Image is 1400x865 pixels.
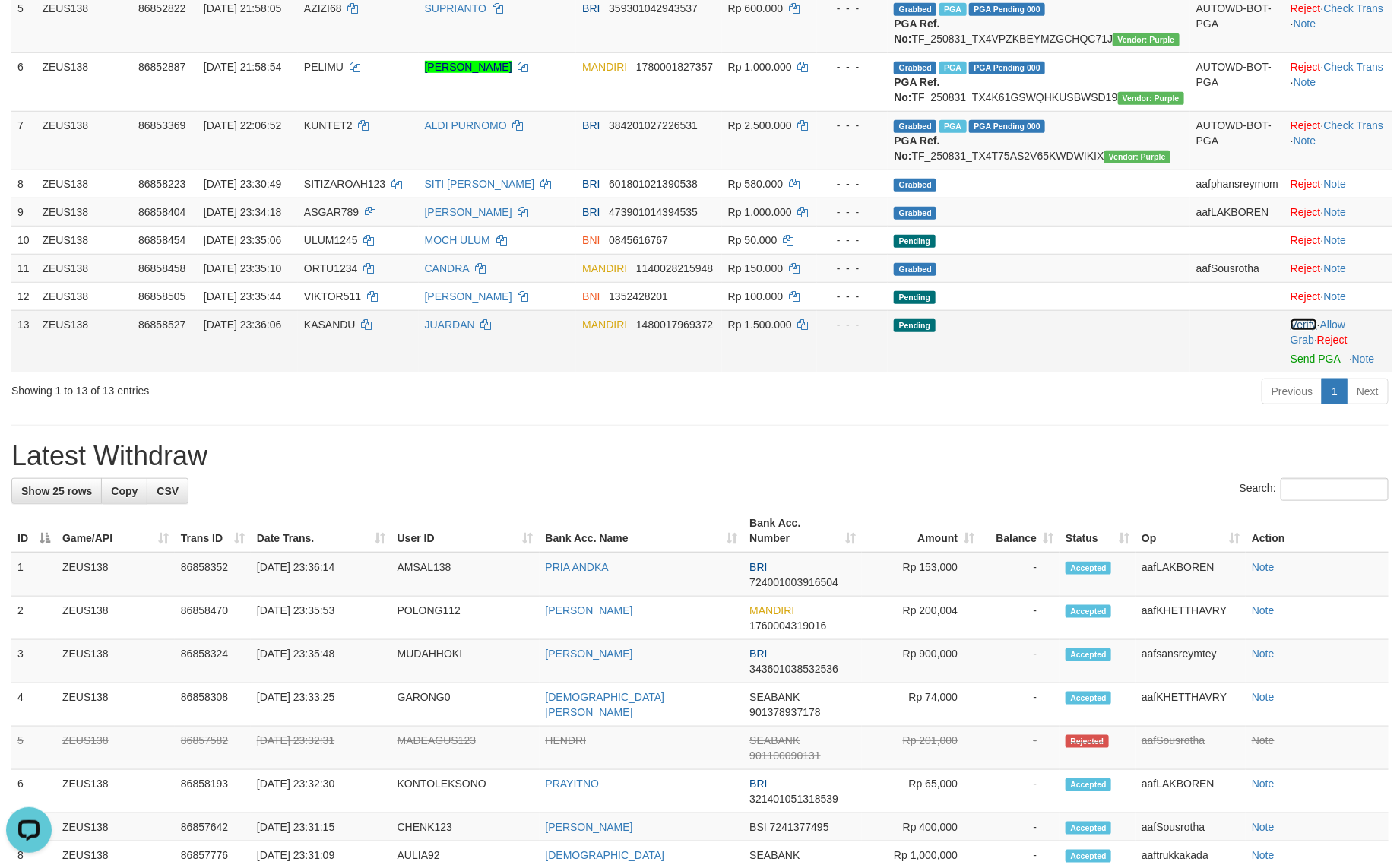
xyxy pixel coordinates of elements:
[749,793,838,805] span: Copy 321401051318539 to clipboard
[743,509,862,553] th: Bank Acc. Number: activate to sort column ascending
[609,206,698,218] span: Copy 473901014394535 to clipboard
[11,170,36,198] td: 8
[391,640,540,683] td: MUDAHHOKI
[1190,52,1284,111] td: AUTOWD-BOT-PGA
[1252,849,1275,861] a: Note
[749,849,800,861] span: SEABANK
[11,310,36,372] td: 13
[1291,290,1321,303] a: Reject
[1136,683,1246,727] td: aafKHETTHAVRY
[1284,52,1392,111] td: · ·
[749,663,838,675] span: Copy 343601038532536 to clipboard
[304,206,359,218] span: ASGAR789
[1066,850,1111,863] span: Accepted
[749,749,820,762] span: Copy 901100090131 to clipboard
[391,770,540,813] td: KONTOLEKSONO
[147,478,188,504] a: CSV
[11,478,102,504] a: Show 25 rows
[1284,282,1392,310] td: ·
[546,734,587,746] a: HENDRI
[425,61,512,73] a: [PERSON_NAME]
[894,207,936,220] span: Grabbed
[425,206,512,218] a: [PERSON_NAME]
[1291,318,1317,331] a: Verify
[1252,734,1275,746] a: Note
[546,561,609,573] a: PRIA ANDKA
[36,282,132,310] td: ZEUS138
[1324,119,1384,131] a: Check Trans
[251,553,391,597] td: [DATE] 23:36:14
[1066,605,1111,618] span: Accepted
[21,485,92,497] span: Show 25 rows
[175,727,251,770] td: 86857582
[175,553,251,597] td: 86858352
[1252,648,1275,660] a: Note
[175,597,251,640] td: 86858470
[1104,151,1170,163] span: Vendor URL: https://trx4.1velocity.biz
[304,61,344,73] span: PELIMU
[204,178,281,190] span: [DATE] 23:30:49
[980,770,1060,813] td: -
[546,691,665,718] a: [DEMOGRAPHIC_DATA][PERSON_NAME]
[56,553,175,597] td: ZEUS138
[425,178,535,190] a: SITI [PERSON_NAME]
[1136,770,1246,813] td: aafLAKBOREN
[862,640,980,683] td: Rp 900,000
[636,318,713,331] span: Copy 1480017969372 to clipboard
[101,478,147,504] a: Copy
[969,3,1045,16] span: PGA Pending
[138,2,185,14] span: 86852822
[823,176,882,192] div: - - -
[1190,111,1284,170] td: AUTOWD-BOT-PGA
[1190,254,1284,282] td: aafSousrotha
[138,119,185,131] span: 86853369
[894,135,939,162] b: PGA Ref. No:
[1284,254,1392,282] td: ·
[1136,727,1246,770] td: aafSousrotha
[1291,119,1321,131] a: Reject
[425,119,507,131] a: ALDI PURNOMO
[894,179,936,192] span: Grabbed
[204,262,281,274] span: [DATE] 23:35:10
[1246,509,1389,553] th: Action
[251,770,391,813] td: [DATE] 23:32:30
[1136,553,1246,597] td: aafLAKBOREN
[11,52,36,111] td: 6
[1060,509,1136,553] th: Status: activate to sort column ascending
[980,683,1060,727] td: -
[749,576,838,588] span: Copy 724001003916504 to clipboard
[894,62,936,74] span: Grabbed
[728,178,783,190] span: Rp 580.000
[728,318,792,331] span: Rp 1.500.000
[304,119,353,131] span: KUNTET2
[546,821,633,833] a: [PERSON_NAME]
[1294,17,1316,30] a: Note
[609,290,668,303] span: Copy 1352428201 to clipboard
[1291,178,1321,190] a: Reject
[36,170,132,198] td: ZEUS138
[546,648,633,660] a: [PERSON_NAME]
[251,683,391,727] td: [DATE] 23:33:25
[749,734,800,746] span: SEABANK
[11,553,56,597] td: 1
[304,290,361,303] span: VIKTOR511
[36,254,132,282] td: ZEUS138
[391,553,540,597] td: AMSAL138
[1281,478,1389,501] input: Search:
[11,226,36,254] td: 10
[251,727,391,770] td: [DATE] 23:32:31
[894,76,939,103] b: PGA Ref. No:
[36,198,132,226] td: ZEUS138
[546,604,633,616] a: [PERSON_NAME]
[1136,597,1246,640] td: aafKHETTHAVRY
[862,770,980,813] td: Rp 65,000
[749,648,767,660] span: BRI
[1066,735,1108,748] span: Rejected
[1291,262,1321,274] a: Reject
[1324,290,1347,303] a: Note
[6,6,52,52] button: Open LiveChat chat widget
[138,262,185,274] span: 86858458
[1291,318,1345,346] a: Allow Grab
[204,234,281,246] span: [DATE] 23:35:06
[1066,692,1111,705] span: Accepted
